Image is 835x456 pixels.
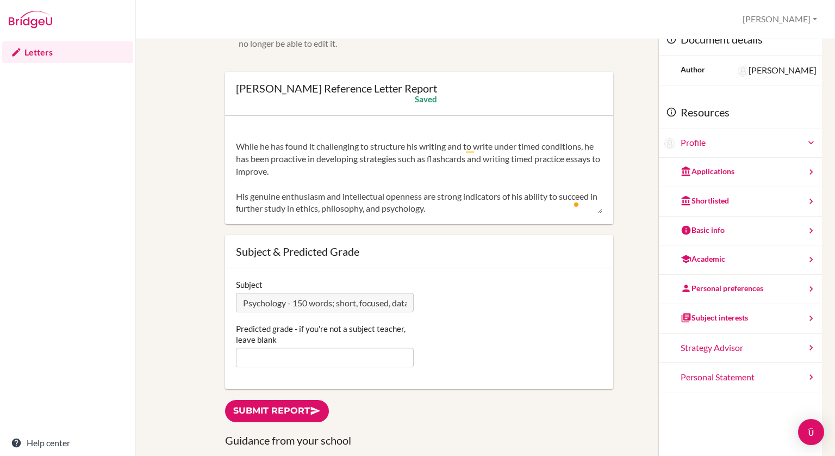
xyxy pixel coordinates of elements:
div: [PERSON_NAME] [738,64,817,77]
div: Saved [415,94,437,104]
a: Academic [659,245,822,275]
button: [PERSON_NAME] [738,9,822,29]
div: Personal preferences [681,283,763,294]
textarea: To enrich screen reader interactions, please activate Accessibility in Grammarly extension settings [236,127,602,214]
a: Help center [2,432,133,454]
div: Shortlisted [681,195,729,206]
img: Bridge-U [9,11,52,28]
div: Open Intercom Messenger [798,419,824,445]
div: Document details [659,23,822,56]
label: Subject [236,279,263,290]
div: Basic info [681,225,725,236]
img: Joshua Little [664,138,675,149]
img: Sara Morgan [738,66,749,77]
a: Basic info [659,217,822,246]
a: Letters [2,41,133,63]
div: Resources [659,96,822,129]
a: Submit report [225,400,329,422]
a: Personal Statement [659,363,822,392]
div: Author [681,64,705,75]
div: Subject interests [681,312,748,323]
label: Predicted grade - if you're not a subject teacher, leave blank [236,323,414,345]
div: Subject & Predicted Grade [236,246,602,257]
a: Strategy Advisor [659,334,822,363]
a: Applications [659,158,822,187]
a: Shortlisted [659,187,822,217]
div: Academic [681,254,725,264]
div: Applications [681,166,734,177]
a: Personal preferences [659,275,822,304]
h3: Guidance from your school [225,433,613,448]
div: [PERSON_NAME] Reference Letter Report [236,83,437,94]
a: Subject interests [659,304,822,334]
a: Profile [681,137,817,149]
